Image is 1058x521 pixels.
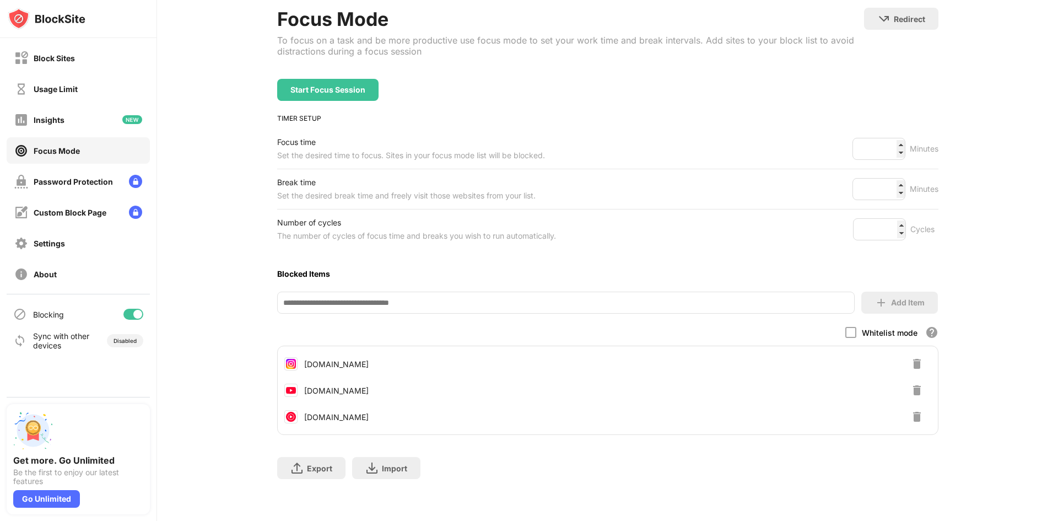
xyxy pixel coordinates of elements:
div: Get more. Go Unlimited [13,455,143,466]
img: password-protection-off.svg [14,175,28,189]
img: block-off.svg [14,51,28,65]
div: Be the first to enjoy our latest features [13,468,143,486]
img: about-off.svg [14,267,28,281]
div: Focus Mode [34,146,80,155]
div: The number of cycles of focus time and breaks you wish to run automatically. [277,229,556,243]
div: Sync with other devices [33,331,90,350]
div: Focus time [277,136,545,149]
div: Export [307,464,332,473]
div: [DOMAIN_NAME] [304,412,369,422]
div: Usage Limit [34,84,78,94]
div: Block Sites [34,53,75,63]
div: Redirect [894,14,925,24]
div: Insights [34,115,64,125]
img: focus-on.svg [14,144,28,158]
img: delete-button.svg [910,384,924,397]
div: Add Item [891,298,925,307]
img: lock-menu.svg [129,175,142,188]
div: [DOMAIN_NAME] [304,359,369,369]
div: Blocking [33,310,64,319]
div: [DOMAIN_NAME] [304,386,369,395]
img: delete-button.svg [910,410,924,423]
img: favicons [284,410,298,423]
div: Focus Mode [277,8,864,30]
img: new-icon.svg [122,115,142,124]
img: push-unlimited.svg [13,411,53,450]
div: About [34,270,57,279]
div: Blocked Items [277,269,938,278]
div: Minutes [910,142,938,155]
div: Start Focus Session [290,85,365,94]
div: To focus on a task and be more productive use focus mode to set your work time and break interval... [277,35,864,57]
img: favicons [284,384,298,397]
div: Number of cycles [277,216,556,229]
div: Whitelist mode [862,328,917,337]
img: customize-block-page-off.svg [14,206,28,219]
div: Settings [34,239,65,248]
div: Break time [277,176,536,189]
img: lock-menu.svg [129,206,142,219]
img: insights-off.svg [14,113,28,127]
div: Set the desired time to focus. Sites in your focus mode list will be blocked. [277,149,545,162]
div: TIMER SETUP [277,114,938,122]
div: Set the desired break time and freely visit those websites from your list. [277,189,536,202]
div: Password Protection [34,177,113,186]
img: sync-icon.svg [13,334,26,347]
div: Minutes [910,182,938,196]
img: delete-button.svg [910,357,924,370]
div: Cycles [910,223,938,236]
img: settings-off.svg [14,237,28,250]
img: logo-blocksite.svg [8,8,85,30]
div: Disabled [114,337,137,344]
div: Go Unlimited [13,490,80,508]
img: blocking-icon.svg [13,308,26,321]
div: Custom Block Page [34,208,106,217]
img: favicons [284,357,298,370]
img: time-usage-off.svg [14,82,28,96]
div: Import [382,464,407,473]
